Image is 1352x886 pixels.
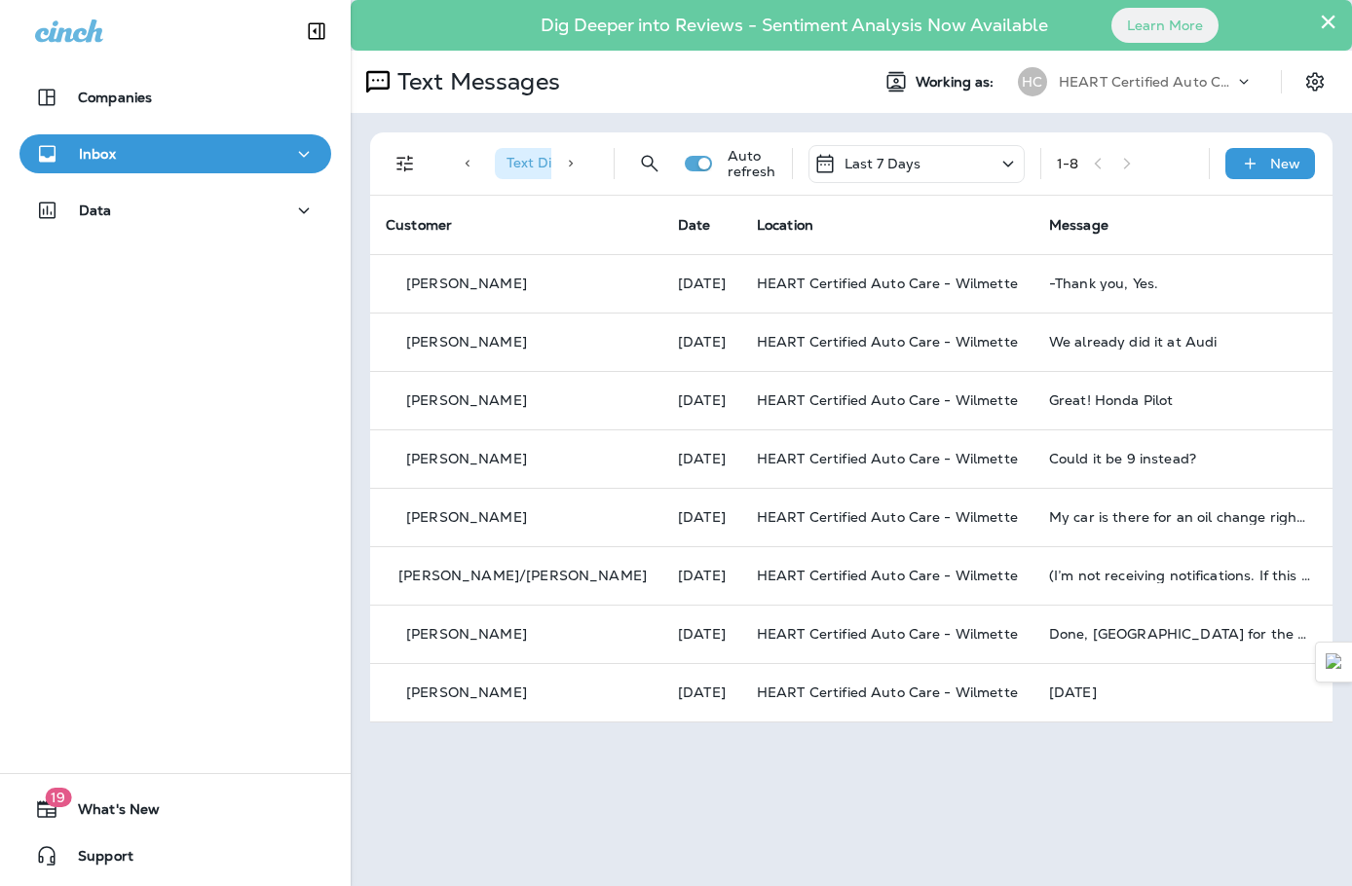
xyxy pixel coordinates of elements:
[678,392,726,408] p: Sep 29, 2025 01:44 PM
[678,451,726,466] p: Sep 29, 2025 10:53 AM
[1049,334,1310,350] div: We already did it at Audi
[678,334,726,350] p: Sep 29, 2025 03:03 PM
[1049,509,1310,525] div: My car is there for an oil change right now
[678,684,726,700] p: Sep 26, 2025 11:37 AM
[289,12,344,51] button: Collapse Sidebar
[406,626,527,642] p: [PERSON_NAME]
[1049,276,1310,291] div: -Thank you, Yes.
[1049,626,1310,642] div: Done, tx for the opportunity
[1297,64,1333,99] button: Settings
[757,275,1018,292] span: HEART Certified Auto Care - Wilmette
[19,836,331,875] button: Support
[386,144,425,183] button: Filters
[19,790,331,829] button: 19What's New
[19,134,331,173] button: Inbox
[1049,568,1310,583] div: (I’m not receiving notifications. If this is urgent, reply “urgent” to send a notification throug...
[484,22,1105,28] p: Dig Deeper into Reviews - Sentiment Analysis Now Available
[678,509,726,525] p: Sep 29, 2025 09:06 AM
[1057,156,1078,171] div: 1 - 8
[678,568,726,583] p: Sep 29, 2025 09:01 AM
[1049,216,1108,234] span: Message
[58,801,160,825] span: What's New
[678,216,711,234] span: Date
[78,90,152,105] p: Companies
[630,144,669,183] button: Search Messages
[1049,684,1310,700] div: Today
[678,626,726,642] p: Sep 26, 2025 03:58 PM
[406,392,527,408] p: [PERSON_NAME]
[757,683,1018,701] span: HEART Certified Auto Care - Wilmette
[398,568,647,583] p: [PERSON_NAME]/[PERSON_NAME]
[1111,8,1219,43] button: Learn More
[1018,67,1047,96] div: HC
[406,276,527,291] p: [PERSON_NAME]
[1319,6,1337,37] button: Close
[507,154,661,171] span: Text Direction : Incoming
[1059,74,1234,90] p: HEART Certified Auto Care
[79,203,112,218] p: Data
[406,334,527,350] p: [PERSON_NAME]
[845,156,921,171] p: Last 7 Days
[45,788,71,807] span: 19
[58,848,133,871] span: Support
[406,509,527,525] p: [PERSON_NAME]
[406,451,527,466] p: [PERSON_NAME]
[19,191,331,230] button: Data
[1326,653,1343,671] img: Detect Auto
[728,148,776,179] p: Auto refresh
[678,276,726,291] p: Sep 30, 2025 09:06 AM
[495,148,694,179] div: Text Direction:Incoming
[757,391,1018,409] span: HEART Certified Auto Care - Wilmette
[757,333,1018,351] span: HEART Certified Auto Care - Wilmette
[757,567,1018,584] span: HEART Certified Auto Care - Wilmette
[757,450,1018,467] span: HEART Certified Auto Care - Wilmette
[79,146,116,162] p: Inbox
[19,78,331,117] button: Companies
[1049,392,1310,408] div: Great! Honda Pilot
[757,508,1018,526] span: HEART Certified Auto Care - Wilmette
[916,74,998,91] span: Working as:
[406,684,527,700] p: [PERSON_NAME]
[757,216,813,234] span: Location
[386,216,452,234] span: Customer
[757,625,1018,643] span: HEART Certified Auto Care - Wilmette
[1270,156,1300,171] p: New
[390,67,560,96] p: Text Messages
[1049,451,1310,466] div: Could it be 9 instead?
